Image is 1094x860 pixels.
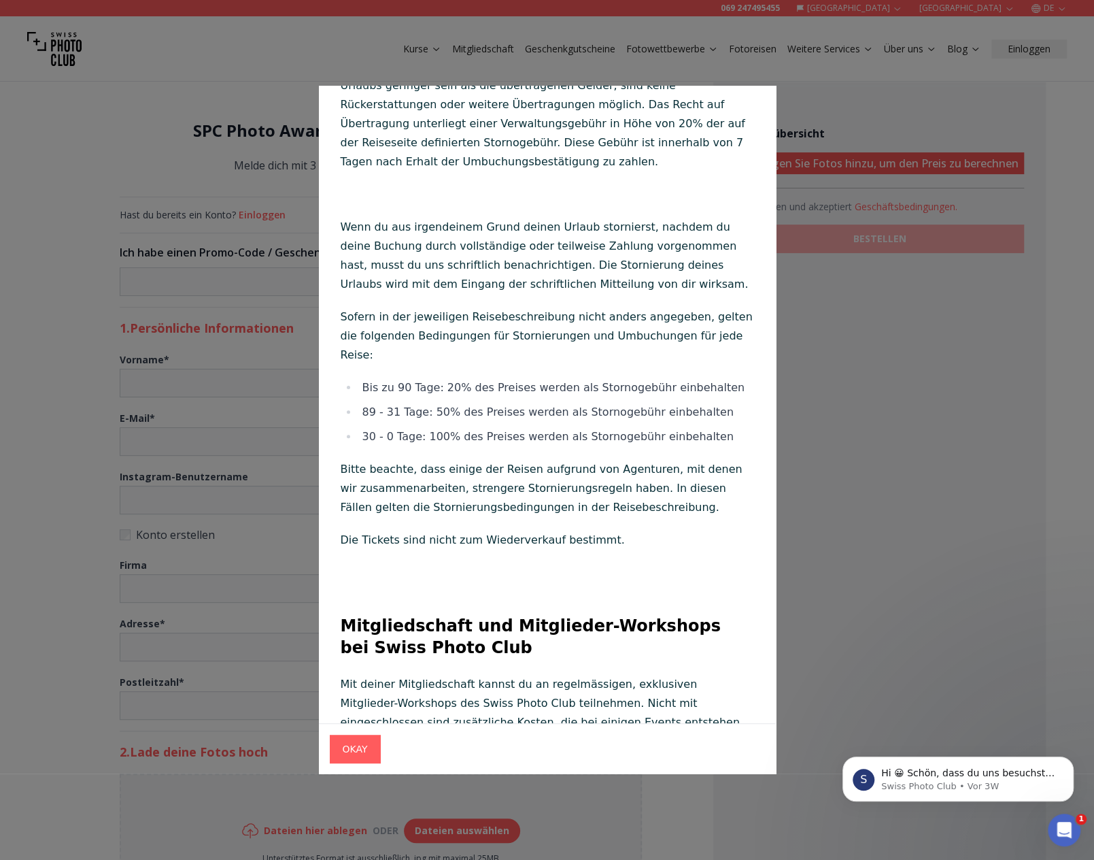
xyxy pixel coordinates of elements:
span: Bitte beachte, dass einige der Reisen aufgrund von Agenturen, mit denen wir zusammenarbeiten, str... [341,463,742,514]
span: Bis zu 90 Tage: 20% des Preises werden als Stornogebühr einbehalten [362,381,745,394]
span: 30 - 0 Tage: 100% des Preises werden als Stornogebühr einbehalten [362,430,734,443]
span: 89 - 31 Tage: 50% des Preises werden als Stornogebühr einbehalten [362,406,734,418]
span: Wenn du aus irgendeinem Grund deinen Urlaub stornierst, nachdem du deine Buchung durch vollständi... [341,220,749,291]
button: OKAY [330,735,381,763]
span: OKAY [332,737,379,761]
iframe: Intercom notifications Nachricht [822,728,1094,823]
span: Sofern in der jeweiligen Reisebeschreibung nicht anders angegeben, gelten die folgenden Bedingung... [341,310,753,361]
span: Die Tickets sind nicht zum Wiederverkauf bestimmt. [341,533,625,546]
span: 1 [1076,814,1087,825]
span: Mit deiner Mitgliedschaft kannst du an regelmässigen, exklusiven Mitglieder-Workshops des Swiss P... [341,678,740,748]
iframe: Intercom live chat [1048,814,1080,846]
span: Mitgliedschaft und Mitglieder-Workshops bei Swiss Photo Club [341,616,721,657]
